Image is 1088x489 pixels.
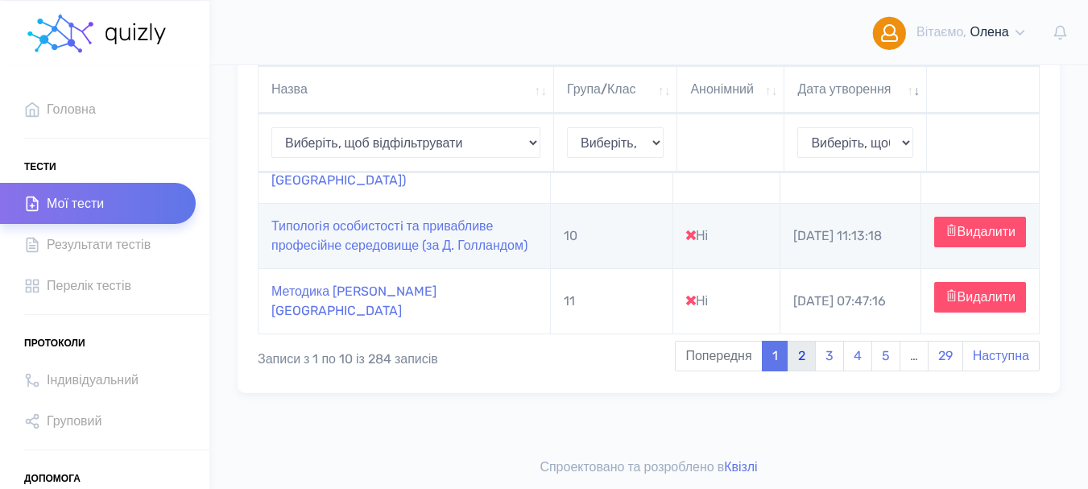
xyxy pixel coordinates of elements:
[673,268,780,334] td: Ні
[47,275,131,296] span: Перелік тестів
[934,217,1026,247] button: Видалити
[554,66,677,114] th: Група/Клас: активувати для сортування стовпців за зростанням
[934,282,1026,313] button: Видалити
[780,203,921,268] td: [DATE] 11:13:18
[724,459,757,474] a: Квізлі
[843,341,872,371] a: 4
[271,134,502,188] a: Методика "Самооцінка індивідуальних особливостей" - СІО (Л. [GEOGRAPHIC_DATA])
[47,234,151,255] span: Результати тестів
[962,341,1040,371] a: Наступна
[871,341,900,371] a: 5
[24,1,169,65] a: homepage homepage
[970,24,1008,39] span: Олена
[784,66,927,114] th: Дата утворення: активувати для сортування стовпців за зростанням
[271,284,436,318] a: Методика [PERSON_NAME] [GEOGRAPHIC_DATA]
[24,155,56,179] span: Тести
[928,341,963,371] a: 29
[104,23,169,44] img: homepage
[677,66,784,114] th: Анонімний: активувати для сортування стовпців за зростанням
[780,268,921,334] td: [DATE] 07:47:16
[551,268,673,334] td: 11
[551,203,673,268] td: 10
[47,193,104,214] span: Мої тести
[258,339,572,370] div: Записи з 1 по 10 із 284 записів
[24,331,85,355] span: Протоколи
[259,66,554,114] th: Назва: активувати для сортування стовпців за зростанням
[47,98,96,120] span: Головна
[788,341,816,371] a: 2
[815,341,844,371] a: 3
[47,369,139,391] span: Індивідуальний
[47,410,101,432] span: Груповий
[209,445,1088,489] footer: Спроектовано та розроблено в
[271,218,527,253] a: Типологiя особистостi та привабливе професiйне середовище (за Д. Голландом)
[762,341,788,371] a: 1
[24,10,97,58] img: homepage
[673,203,780,268] td: Ні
